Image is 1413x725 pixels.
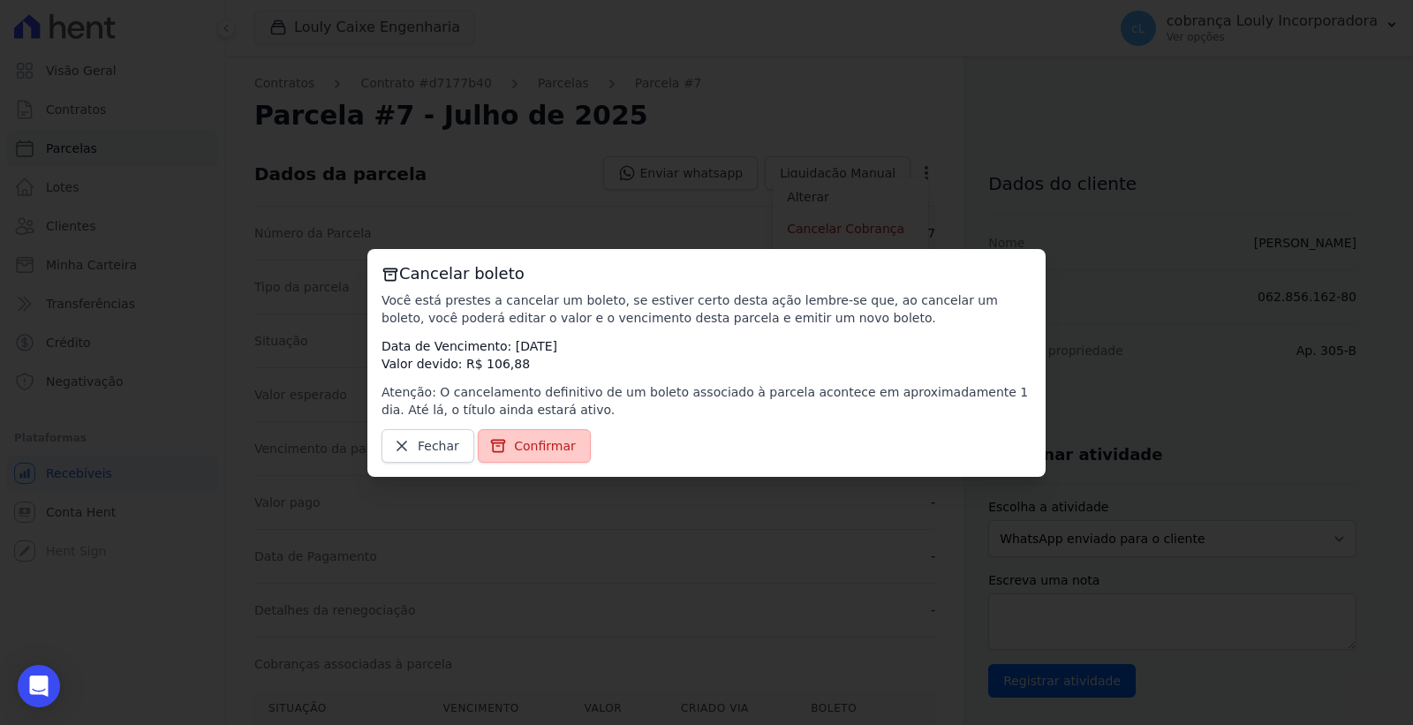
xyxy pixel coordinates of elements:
p: Você está prestes a cancelar um boleto, se estiver certo desta ação lembre-se que, ao cancelar um... [382,291,1031,327]
span: Confirmar [514,437,576,455]
p: Atenção: O cancelamento definitivo de um boleto associado à parcela acontece em aproximadamente 1... [382,383,1031,419]
span: Fechar [418,437,459,455]
a: Fechar [382,429,474,463]
a: Confirmar [478,429,591,463]
h3: Cancelar boleto [382,263,1031,284]
p: Data de Vencimento: [DATE] Valor devido: R$ 106,88 [382,337,1031,373]
div: Open Intercom Messenger [18,665,60,707]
